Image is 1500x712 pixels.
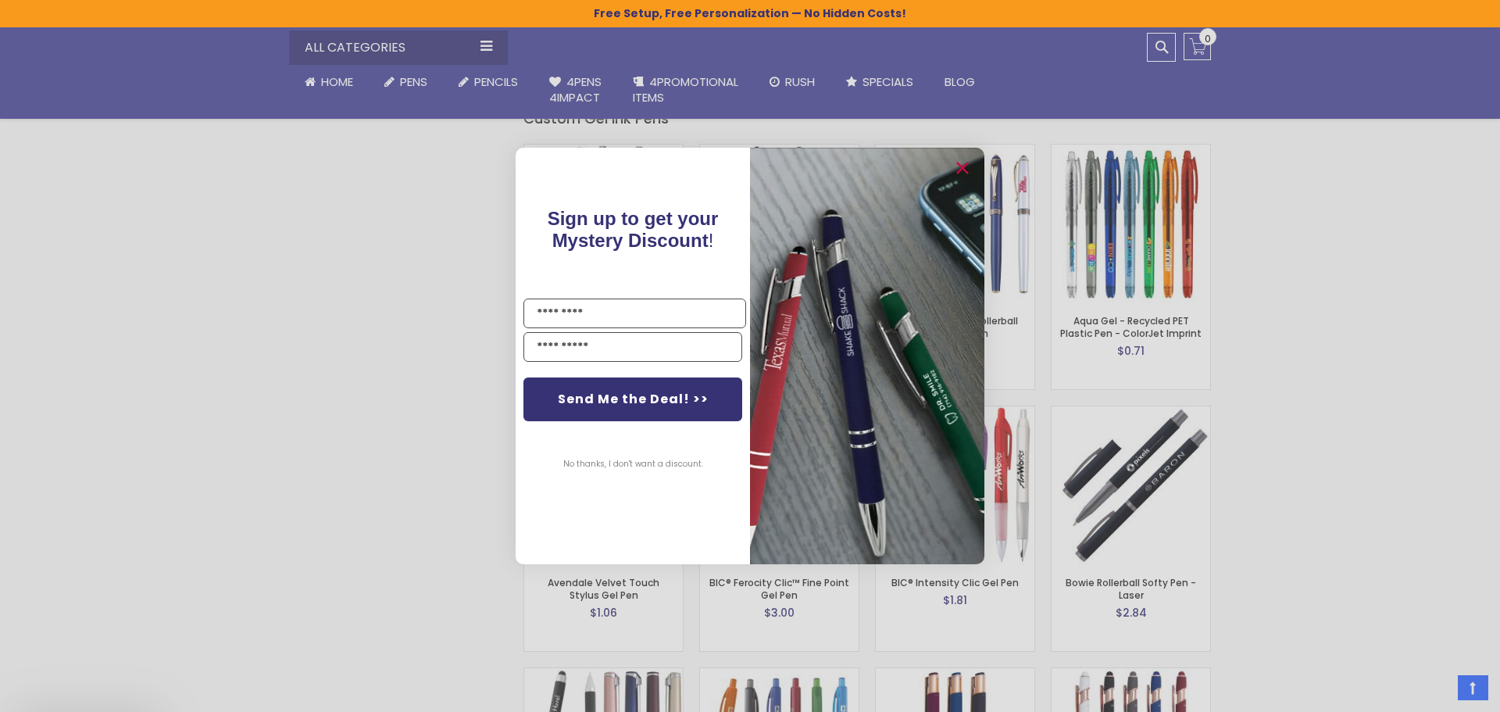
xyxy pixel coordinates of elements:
[750,148,984,564] img: pop-up-image
[950,156,975,181] button: Close dialog
[548,208,719,251] span: !
[548,208,719,251] span: Sign up to get your Mystery Discount
[555,445,711,484] button: No thanks, I don't want a discount.
[523,377,742,421] button: Send Me the Deal! >>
